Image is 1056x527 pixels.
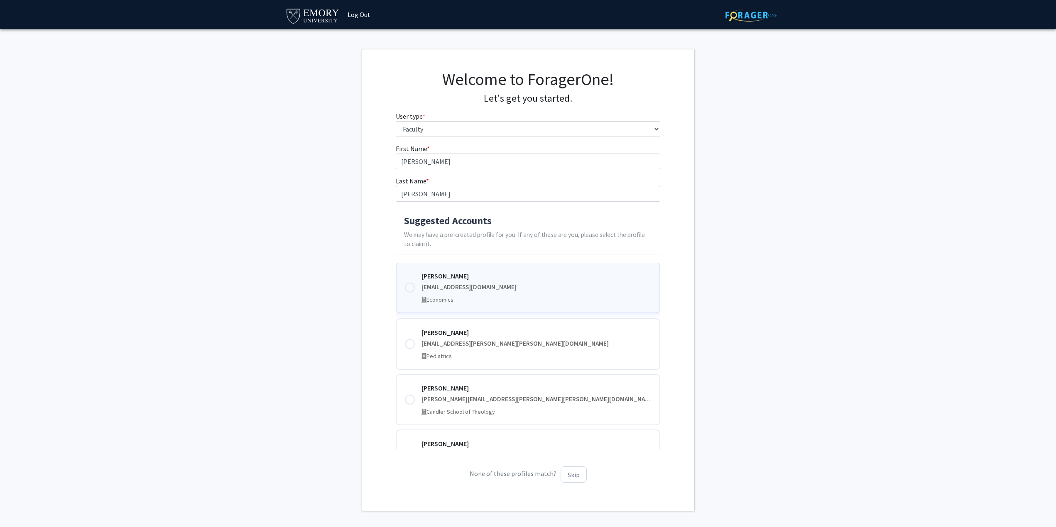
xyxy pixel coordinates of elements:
div: [EMAIL_ADDRESS][DOMAIN_NAME] [421,283,651,292]
iframe: Chat [6,490,35,521]
div: [EMAIL_ADDRESS][PERSON_NAME][PERSON_NAME][DOMAIN_NAME] [421,339,651,349]
div: [PERSON_NAME] [421,439,651,449]
img: ForagerOne Logo [725,9,777,22]
img: Emory University Logo [285,6,341,25]
button: Skip [561,466,587,483]
span: Last Name [396,177,426,185]
h1: Welcome to ForagerOne! [396,69,660,89]
div: [PERSON_NAME] [421,271,651,281]
div: [PERSON_NAME] [421,383,651,393]
h4: Let's get you started. [396,93,660,105]
div: [PERSON_NAME][EMAIL_ADDRESS][PERSON_NAME][PERSON_NAME][DOMAIN_NAME] [421,395,651,404]
span: Pediatrics [426,352,452,360]
p: We may have a pre-created profile for you. If any of these are you, please select the profile to ... [404,230,652,249]
span: First Name [396,144,427,153]
p: None of these profiles match? [396,466,660,483]
span: Economics [426,296,453,303]
div: [PERSON_NAME] [421,327,651,337]
label: User type [396,111,425,121]
span: Candler School of Theology [426,408,495,415]
h4: Suggested Accounts [404,215,652,227]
